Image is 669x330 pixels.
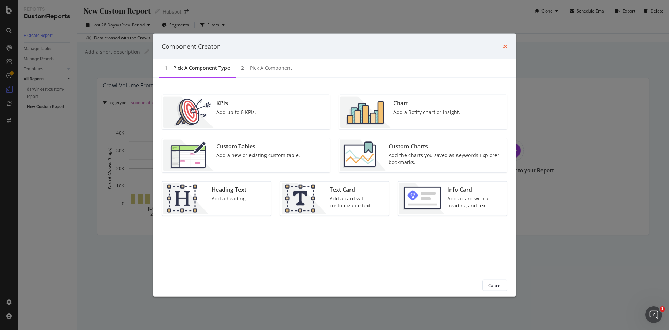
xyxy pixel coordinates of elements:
div: Chart [393,99,460,107]
div: 2 [241,64,244,71]
div: Custom Tables [216,143,300,151]
div: 1 [164,64,167,71]
div: Cancel [488,282,501,288]
div: Text Card [330,186,385,194]
img: Chdk0Fza.png [340,140,386,171]
div: Pick a Component [250,64,292,71]
img: 9fcGIRyhgxRLRpur6FCk681sBQ4rDmX99LnU5EkywwAAAAAElFTkSuQmCC [399,183,445,214]
iframe: Intercom live chat [645,306,662,323]
div: KPIs [216,99,256,107]
div: times [503,42,507,51]
img: BHjNRGjj.png [340,97,391,128]
div: Add a card with a heading and text. [447,195,503,209]
div: Custom Charts [389,143,503,151]
div: Component Creator [162,42,220,51]
img: CtJ9-kHf.png [163,183,209,214]
div: Add a new or existing custom table. [216,152,300,159]
div: Add the charts you saved as Keywords Explorer bookmarks. [389,152,503,166]
div: modal [153,33,516,297]
div: Add a heading. [212,195,247,202]
div: Pick a Component type [173,64,230,71]
img: CIPqJSrR.png [282,183,327,214]
span: 1 [660,306,665,312]
div: Heading Text [212,186,247,194]
div: Info Card [447,186,503,194]
div: Add up to 6 KPIs. [216,109,256,116]
button: Cancel [482,280,507,291]
img: CzM_nd8v.png [163,140,214,171]
img: __UUOcd1.png [163,97,214,128]
div: Add a Botify chart or insight. [393,109,460,116]
div: Add a card with customizable text. [330,195,385,209]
